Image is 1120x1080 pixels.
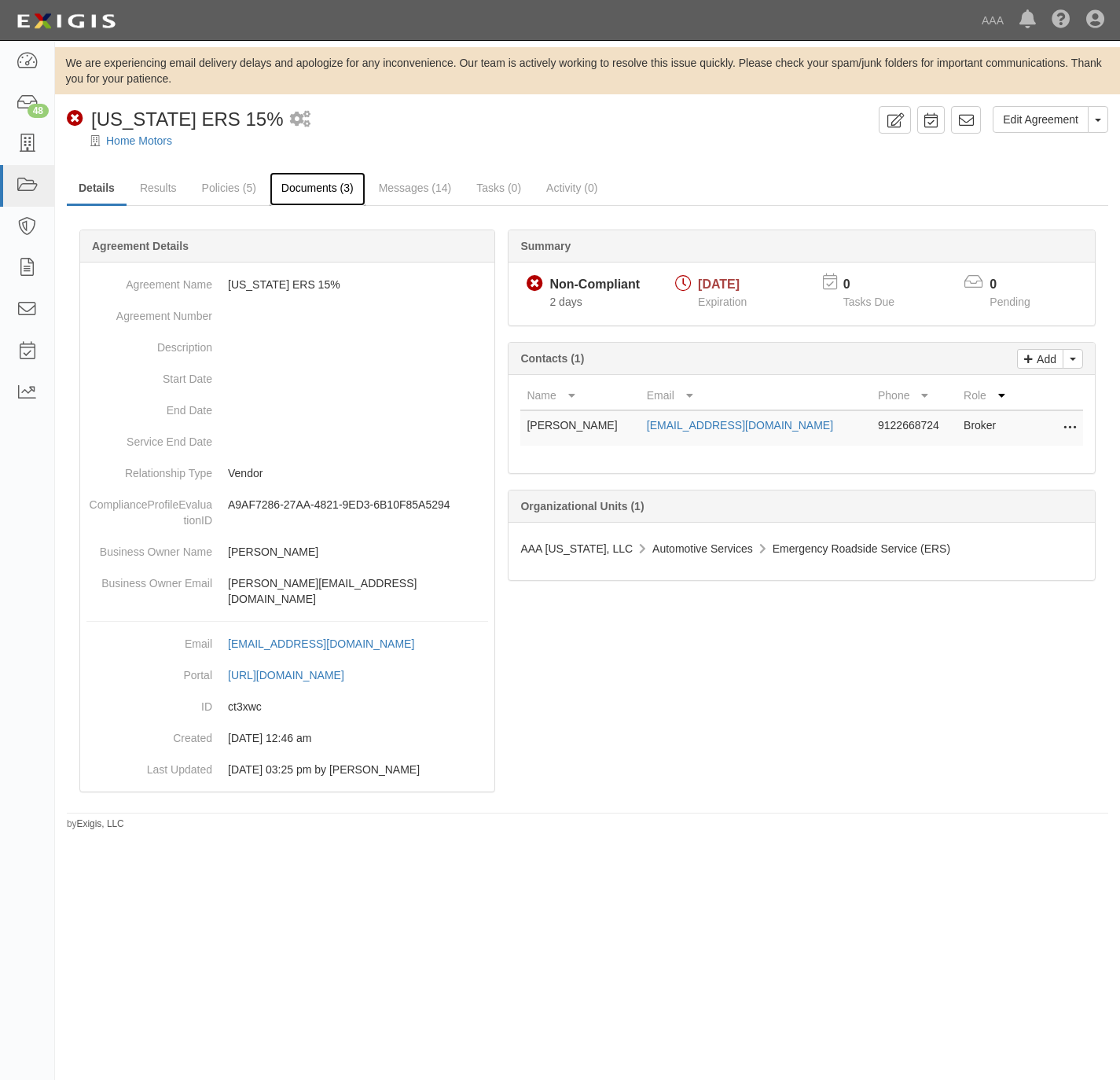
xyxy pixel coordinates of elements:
[86,332,212,355] dt: Description
[957,381,1020,410] th: Role
[367,172,464,204] a: Messages (14)
[872,381,957,410] th: Phone
[549,276,640,294] div: Non-Compliant
[957,410,1020,446] td: Broker
[520,410,640,446] td: [PERSON_NAME]
[28,104,49,118] div: 48
[534,172,609,204] a: Activity (0)
[520,240,571,252] b: Summary
[228,637,431,650] a: [EMAIL_ADDRESS][DOMAIN_NAME]
[527,276,543,292] i: Non-Compliant
[698,277,740,291] span: [DATE]
[641,381,872,410] th: Email
[773,542,950,555] span: Emergency Roadside Service (ERS)
[270,172,365,206] a: Documents (3)
[86,754,488,785] dd: [DATE] 03:25 pm by [PERSON_NAME]
[520,542,633,555] span: AAA [US_STATE], LLC
[67,817,124,831] small: by
[520,381,640,410] th: Name
[55,55,1120,86] div: We are experiencing email delivery delays and apologize for any inconvenience. Our team is active...
[67,172,127,206] a: Details
[86,754,212,777] dt: Last Updated
[190,172,268,204] a: Policies (5)
[77,818,124,829] a: Exigis, LLC
[843,296,894,308] span: Tasks Due
[86,300,212,324] dt: Agreement Number
[86,363,212,387] dt: Start Date
[647,419,833,432] a: [EMAIL_ADDRESS][DOMAIN_NAME]
[86,426,212,450] dt: Service End Date
[990,296,1030,308] span: Pending
[872,410,957,446] td: 9122668724
[1052,11,1070,30] i: Help Center - Complianz
[1033,350,1056,368] p: Add
[86,395,212,418] dt: End Date
[86,536,212,560] dt: Business Owner Name
[228,575,488,607] p: [PERSON_NAME][EMAIL_ADDRESS][DOMAIN_NAME]
[974,5,1012,36] a: AAA
[549,296,582,308] span: Since 08/18/2025
[86,628,212,652] dt: Email
[86,269,488,300] dd: [US_STATE] ERS 15%
[1017,349,1063,369] a: Add
[86,659,212,683] dt: Portal
[86,457,212,481] dt: Relationship Type
[465,172,533,204] a: Tasks (0)
[843,276,914,294] p: 0
[86,568,212,591] dt: Business Owner Email
[86,457,488,489] dd: Vendor
[228,497,488,512] p: A9AF7286-27AA-4821-9ED3-6B10F85A5294
[228,544,488,560] p: [PERSON_NAME]
[67,106,284,133] div: Texas ERS 15%
[993,106,1089,133] a: Edit Agreement
[520,500,644,512] b: Organizational Units (1)
[92,240,189,252] b: Agreement Details
[86,269,212,292] dt: Agreement Name
[698,296,747,308] span: Expiration
[86,722,212,746] dt: Created
[228,636,414,652] div: [EMAIL_ADDRESS][DOMAIN_NAME]
[67,111,83,127] i: Non-Compliant
[12,7,120,35] img: logo-5460c22ac91f19d4615b14bd174203de0afe785f0fc80cf4dbbc73dc1793850b.png
[86,489,212,528] dt: ComplianceProfileEvaluationID
[228,669,362,681] a: [URL][DOMAIN_NAME]
[652,542,753,555] span: Automotive Services
[990,276,1049,294] p: 0
[106,134,172,147] a: Home Motors
[91,108,284,130] span: [US_STATE] ERS 15%
[520,352,584,365] b: Contacts (1)
[86,691,212,714] dt: ID
[128,172,189,204] a: Results
[86,722,488,754] dd: [DATE] 12:46 am
[86,691,488,722] dd: ct3xwc
[290,112,310,128] i: 1 scheduled workflow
